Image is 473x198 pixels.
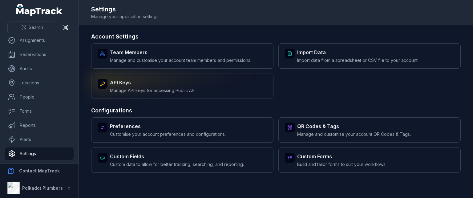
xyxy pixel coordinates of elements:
[110,57,251,63] span: Manage and customise your account team members and permissions.
[5,133,74,146] a: Alerts
[110,131,226,137] span: Customise your account preferences and configurations.
[297,153,386,160] strong: Custom Forms
[91,43,273,69] a: Team MembersManage and customise your account team members and permissions.
[91,32,461,41] h3: Account Settings
[91,117,273,143] a: PreferencesCustomise your account preferences and configurations.
[110,79,196,86] strong: API Keys
[297,161,386,168] span: Build and tailor forms to suit your workflows.
[110,49,251,56] strong: Team Members
[297,123,411,130] strong: QR Codes & Tags
[19,168,60,173] strong: Contact MapTrack
[5,105,74,117] a: Forms
[22,185,63,191] strong: Polkadot Plumbers
[5,63,74,75] a: Audits
[297,131,411,137] span: Manage and customise your account QR Codes & Tags.
[16,4,63,16] a: MapTrack
[110,161,244,168] span: Custom data to allow for better tracking, searching, and reporting.
[5,77,74,89] a: Locations
[278,147,461,173] a: Custom FormsBuild and tailor forms to suit your workflows.
[5,91,74,103] a: People
[5,147,74,160] a: Settings
[297,57,418,63] span: Import data from a spreadsheet or CSV file to your account.
[7,22,57,33] button: Search
[5,48,74,61] a: Reservations
[5,119,74,131] a: Reports
[110,123,226,130] strong: Preferences
[110,87,196,94] span: Manage API keys for accessing Public API.
[297,49,418,56] strong: Import Data
[29,24,43,30] span: Search
[91,74,273,99] a: API KeysManage API keys for accessing Public API.
[91,147,273,173] a: Custom FieldsCustom data to allow for better tracking, searching, and reporting.
[91,14,160,20] span: Manage your application settings.
[278,117,461,143] a: QR Codes & TagsManage and customise your account QR Codes & Tags.
[110,153,244,160] strong: Custom Fields
[91,5,160,14] h2: Settings
[5,34,74,46] a: Assignments
[278,43,461,69] a: Import DataImport data from a spreadsheet or CSV file to your account.
[91,106,461,115] h3: Configurations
